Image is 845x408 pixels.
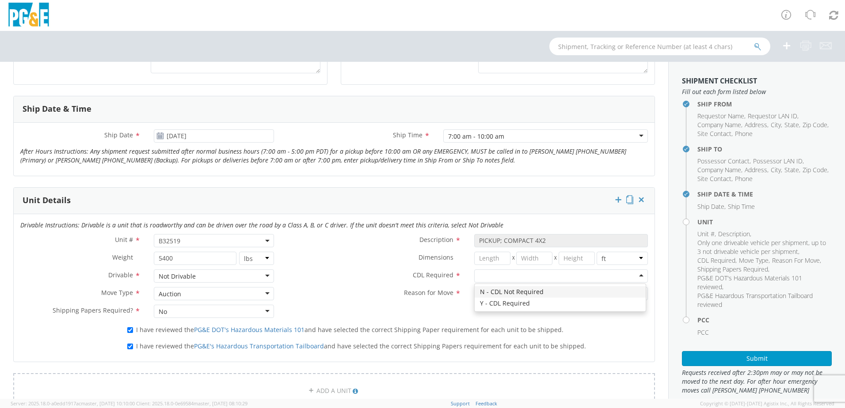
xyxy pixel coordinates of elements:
span: Phone [735,174,753,183]
h4: PCC [697,317,832,323]
li: , [784,166,800,174]
li: , [697,157,751,166]
span: Company Name [697,166,741,174]
h4: Ship To [697,146,832,152]
li: , [697,202,726,211]
span: Shipping Papers Required [697,265,768,273]
span: Dimensions [419,253,453,261]
span: Shipping Papers Required? [53,306,133,314]
div: Not Drivable [159,272,196,281]
div: No [159,307,167,316]
span: Ship Time [728,202,755,211]
a: Support [451,400,470,407]
span: I have reviewed the and have selected the correct Shipping Paper requirement for each unit to be ... [136,325,563,334]
i: Drivable Instructions: Drivable is a unit that is roadworthy and can be driven over the road by a... [20,221,503,229]
span: master, [DATE] 10:10:00 [81,400,135,407]
span: City [771,121,781,129]
li: , [697,265,769,274]
li: , [803,121,829,129]
span: CDL Required [697,256,735,264]
i: After Hours Instructions: Any shipment request submitted after normal business hours (7:00 am - 5... [20,147,626,164]
span: Server: 2025.18.0-a0edd1917ac [11,400,135,407]
input: Length [474,252,510,265]
input: Height [559,252,595,265]
div: N - CDL Not Required [475,286,646,298]
span: B32519 [154,234,274,247]
li: , [697,230,716,238]
span: Phone [735,129,753,138]
span: Fill out each form listed below [682,87,832,96]
input: Shipment, Tracking or Reference Number (at least 4 chars) [549,38,770,55]
span: Requests received after 2:30pm may or may not be moved to the next day. For after hour emergency ... [682,368,832,395]
li: , [697,174,733,183]
li: , [803,166,829,174]
span: Possessor Contact [697,157,750,165]
li: , [745,166,769,174]
span: Move Type [101,288,133,297]
li: , [697,121,742,129]
span: I have reviewed the and have selected the correct Shipping Papers requirement for each unit to be... [136,342,586,350]
span: Ship Time [393,131,422,139]
span: X [552,252,559,265]
span: X [510,252,517,265]
input: I have reviewed thePG&E DOT's Hazardous Materials 101and have selected the correct Shipping Paper... [127,327,133,333]
span: Ship Date [104,131,133,139]
span: Unit # [697,230,715,238]
span: PG&E Hazardous Transportation Tailboard reviewed [697,291,813,309]
span: PG&E DOT's Hazardous Materials 101 reviewed [697,274,802,291]
a: Feedback [476,400,497,407]
li: , [697,274,830,291]
li: , [771,166,782,174]
h3: Ship Date & Time [23,105,91,113]
img: pge-logo-06675f144f4cfa6a6814.png [7,3,51,29]
span: Requestor Name [697,112,744,120]
button: Submit [682,351,832,366]
span: Unit # [115,235,133,244]
li: , [772,256,821,265]
li: , [697,256,737,265]
span: Company Name [697,121,741,129]
span: Client: 2025.18.0-0e69584 [136,400,247,407]
span: Zip Code [803,166,827,174]
span: Move Type [739,256,769,264]
span: Drivable [108,271,133,279]
span: Weight [112,253,133,261]
span: Only one driveable vehicle per shipment, up to 3 not driveable vehicle per shipment [697,238,826,256]
h4: Unit [697,219,832,225]
span: Description [718,230,750,238]
span: Address [745,166,767,174]
input: Width [516,252,552,265]
div: Y - CDL Required [475,298,646,309]
li: , [697,112,746,121]
h4: Ship Date & Time [697,191,832,197]
li: , [784,121,800,129]
span: Zip Code [803,121,827,129]
span: Copyright © [DATE]-[DATE] Agistix Inc., All Rights Reserved [700,400,834,407]
input: I have reviewed thePG&E's Hazardous Transportation Tailboardand have selected the correct Shippin... [127,344,133,349]
span: Reason For Move [772,256,820,264]
li: , [697,166,742,174]
div: Auction [159,290,181,298]
li: , [753,157,804,166]
li: , [739,256,770,265]
span: Reason for Move [404,288,453,297]
li: , [771,121,782,129]
span: PCC [697,328,709,336]
li: , [718,230,751,238]
div: 7:00 am - 10:00 am [448,132,504,141]
span: Description [419,235,453,244]
span: Address [745,121,767,129]
li: , [697,129,733,138]
span: Ship Date [697,202,724,211]
span: Site Contact [697,129,731,138]
span: Site Contact [697,174,731,183]
span: Requestor LAN ID [748,112,797,120]
a: PG&E's Hazardous Transportation Tailboard [194,342,324,350]
h4: Ship From [697,101,832,107]
li: , [745,121,769,129]
span: master, [DATE] 08:10:29 [194,400,247,407]
strong: Shipment Checklist [682,76,757,86]
a: PG&E DOT's Hazardous Materials 101 [194,325,305,334]
span: Possessor LAN ID [753,157,803,165]
span: State [784,166,799,174]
